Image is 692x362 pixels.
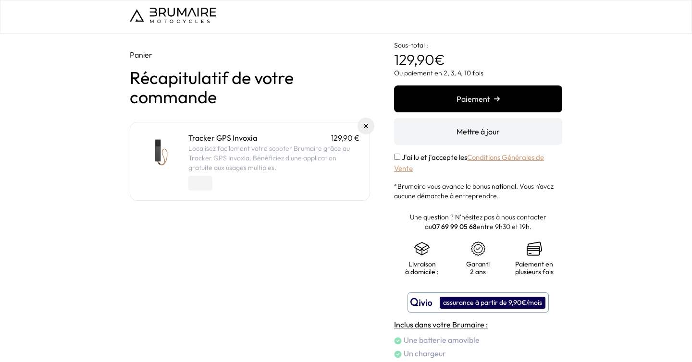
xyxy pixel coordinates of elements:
img: Supprimer du panier [364,124,368,128]
img: shipping.png [414,241,430,256]
button: Paiement [394,85,562,112]
img: certificat-de-garantie.png [470,241,486,256]
h1: Récapitulatif de votre commande [130,68,370,107]
p: 129,90 € [331,132,360,144]
p: *Brumaire vous avance le bonus national. Vous n'avez aucune démarche à entreprendre. [394,181,562,201]
h4: Inclus dans votre Brumaire : [394,319,562,330]
button: assurance à partir de 9,90€/mois [408,292,549,313]
img: check.png [394,350,402,358]
span: 129,90 [394,50,434,69]
button: Mettre à jour [394,118,562,145]
img: Tracker GPS Invoxia [140,132,181,173]
img: Logo de Brumaire [130,8,216,23]
p: € [394,34,562,68]
li: Une batterie amovible [394,334,562,346]
p: Garanti 2 ans [460,260,497,276]
p: Ou paiement en 2, 3, 4, 10 fois [394,68,562,78]
a: Tracker GPS Invoxia [188,133,257,143]
p: Livraison à domicile : [404,260,441,276]
p: Une question ? N'hésitez pas à nous contacter au entre 9h30 et 19h. [394,212,562,231]
span: Sous-total : [394,41,428,49]
img: right-arrow.png [494,96,500,102]
label: J'ai lu et j'accepte les [394,153,544,173]
p: Panier [130,49,370,60]
img: check.png [394,337,402,345]
p: Paiement en plusieurs fois [515,260,554,276]
p: Localisez facilement votre scooter Brumaire grâce au Tracker GPS Invoxia. Bénéficiez d'une applic... [188,144,360,172]
div: assurance à partir de 9,90€/mois [440,297,545,309]
a: Conditions Générales de Vente [394,153,544,173]
img: logo qivio [410,297,432,308]
img: credit-cards.png [527,241,542,256]
li: Un chargeur [394,348,562,359]
a: 07 69 99 05 68 [432,222,477,231]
